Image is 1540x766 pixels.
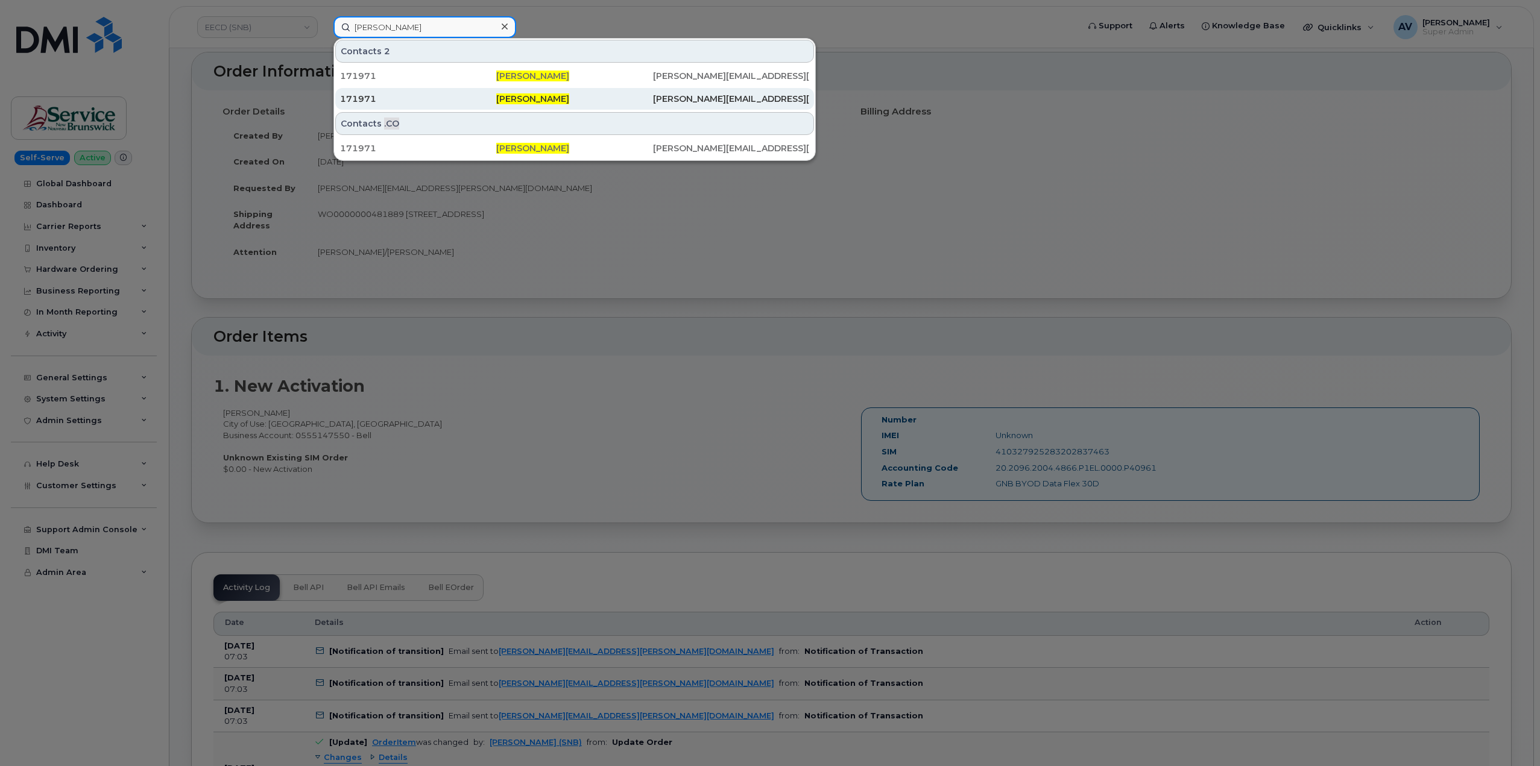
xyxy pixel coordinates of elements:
div: 171971 [340,142,496,154]
div: [PERSON_NAME][EMAIL_ADDRESS][PERSON_NAME][PERSON_NAME][DOMAIN_NAME] [653,93,809,105]
span: .CO [384,118,399,130]
span: [PERSON_NAME] [496,71,569,81]
div: 171971 [340,70,496,82]
a: 171971[PERSON_NAME][PERSON_NAME][EMAIL_ADDRESS][PERSON_NAME][PERSON_NAME][DOMAIN_NAME] [335,137,814,159]
a: 171971[PERSON_NAME][PERSON_NAME][EMAIL_ADDRESS][PERSON_NAME][PERSON_NAME][DOMAIN_NAME] [335,65,814,87]
div: [PERSON_NAME][EMAIL_ADDRESS][PERSON_NAME][PERSON_NAME][DOMAIN_NAME] [653,142,809,154]
div: 171971 [340,93,496,105]
input: Find something... [333,16,516,38]
span: [PERSON_NAME] [496,143,569,154]
span: [PERSON_NAME] [496,93,569,104]
a: 171971[PERSON_NAME][PERSON_NAME][EMAIL_ADDRESS][PERSON_NAME][PERSON_NAME][DOMAIN_NAME] [335,88,814,110]
div: [PERSON_NAME][EMAIL_ADDRESS][PERSON_NAME][PERSON_NAME][DOMAIN_NAME] [653,70,809,82]
div: Contacts [335,112,814,135]
div: Contacts [335,40,814,63]
span: 2 [384,45,390,57]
